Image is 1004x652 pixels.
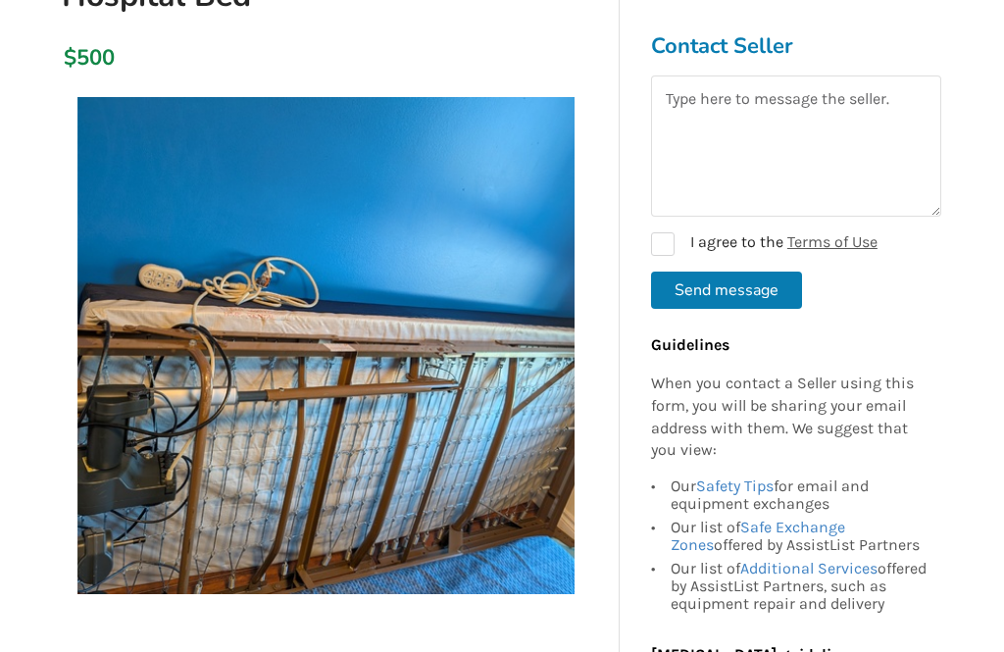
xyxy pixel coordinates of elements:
[651,335,729,354] b: Guidelines
[671,477,931,516] div: Our for email and equipment exchanges
[651,373,931,462] p: When you contact a Seller using this form, you will be sharing your email address with them. We s...
[671,518,845,554] a: Safe Exchange Zones
[671,516,931,557] div: Our list of offered by AssistList Partners
[64,44,67,72] div: $500
[651,272,802,309] button: Send message
[651,232,878,256] label: I agree to the
[77,97,575,594] img: hospital bed-hospital bed-bedroom equipment-surrey-assistlist-listing
[651,32,941,60] h3: Contact Seller
[787,232,878,251] a: Terms of Use
[671,557,931,613] div: Our list of offered by AssistList Partners, such as equipment repair and delivery
[696,476,774,495] a: Safety Tips
[740,559,878,577] a: Additional Services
